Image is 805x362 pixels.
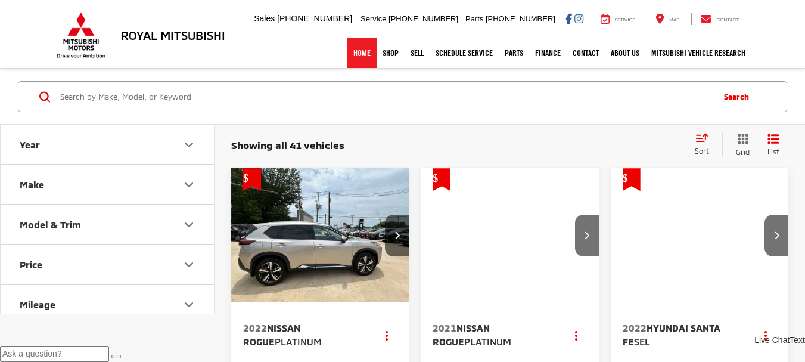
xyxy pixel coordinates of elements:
a: About Us [605,38,645,68]
a: Contact [567,38,605,68]
button: Actions [756,324,776,345]
button: MileageMileage [1,285,215,324]
span: Showing all 41 vehicles [231,139,344,151]
span: Get Price Drop Alert [623,168,641,191]
span: Live Chat [754,335,790,345]
a: 2021Nissan RoguePlatinum [433,321,554,348]
a: 2022Nissan RoguePlatinum [243,321,364,348]
button: Send [111,355,121,358]
span: List [767,147,779,157]
button: Model & TrimModel & Trim [1,205,215,244]
div: Price [182,258,196,272]
a: Finance [529,38,567,68]
span: Get Price Drop Alert [433,168,450,191]
span: Service [360,14,386,23]
div: Model & Trim [20,219,81,230]
span: SEL [634,336,650,347]
button: Next image [385,215,409,256]
span: dropdown dots [764,330,767,340]
span: Nissan Rogue [243,322,300,346]
button: Next image [764,215,788,256]
img: 2022 Nissan Rogue Platinum [231,168,410,303]
span: Sort [695,147,709,155]
button: Actions [376,324,397,345]
a: Parts: Opens in a new tab [499,38,529,68]
a: Home [347,38,377,68]
div: Make [20,179,44,190]
span: dropdown dots [575,330,577,340]
span: [PHONE_NUMBER] [277,14,352,23]
img: Mitsubishi [54,12,108,58]
div: Mileage [20,299,55,310]
span: Hyundai Santa Fe [623,322,720,346]
button: Select sort value [689,133,722,157]
a: 2022 Nissan Rogue Platinum2022 Nissan Rogue Platinum2022 Nissan Rogue Platinum2022 Nissan Rogue P... [231,168,410,302]
a: Live Chat [754,335,790,346]
span: Get Price Drop Alert [243,168,261,191]
span: Contact [716,17,739,23]
span: Grid [736,147,750,157]
button: YearYear [1,125,215,164]
div: Price [20,259,42,270]
div: Model & Trim [182,218,196,232]
button: Grid View [722,133,759,157]
input: Search by Make, Model, or Keyword [59,82,712,111]
span: Text [790,335,805,345]
div: Year [182,138,196,152]
span: 2021 [433,322,456,333]
a: 2022Hyundai Santa FeSEL [623,321,744,348]
a: Map [647,13,688,25]
div: 2022 Nissan Rogue Platinum 0 [231,168,410,302]
a: Instagram: Click to visit our Instagram page [574,14,583,23]
span: 2022 [243,322,267,333]
div: Make [182,178,196,192]
span: [PHONE_NUMBER] [388,14,458,23]
a: Shop [377,38,405,68]
a: Facebook: Click to visit our Facebook page [565,14,572,23]
button: MakeMake [1,165,215,204]
button: Search [712,82,766,112]
span: 2022 [623,322,647,333]
div: Year [20,139,40,150]
span: Parts [465,14,483,23]
span: Sales [254,14,275,23]
span: dropdown dots [386,330,388,340]
span: Nissan Rogue [433,322,490,346]
button: List View [759,133,788,157]
button: Next image [575,215,599,256]
span: Map [669,17,679,23]
span: Platinum [275,336,322,347]
a: Text [790,335,805,346]
a: Service [592,13,645,25]
h3: Royal Mitsubishi [121,29,225,42]
a: Schedule Service: Opens in a new tab [430,38,499,68]
span: Platinum [464,336,511,347]
span: Service [615,17,636,23]
a: Contact [691,13,748,25]
a: Sell [405,38,430,68]
button: Actions [566,324,587,345]
div: Mileage [182,298,196,312]
a: Mitsubishi Vehicle Research [645,38,751,68]
button: PricePrice [1,245,215,284]
span: [PHONE_NUMBER] [486,14,555,23]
